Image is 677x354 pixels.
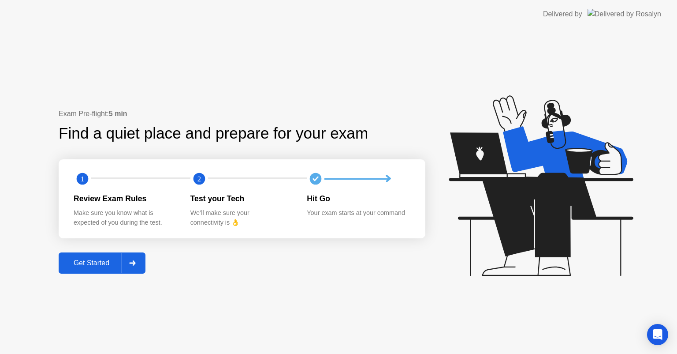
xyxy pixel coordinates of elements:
div: Find a quiet place and prepare for your exam [59,122,369,145]
div: Delivered by [543,9,582,19]
div: Make sure you know what is expected of you during the test. [74,208,176,227]
b: 5 min [109,110,127,117]
text: 1 [81,175,84,183]
text: 2 [197,175,201,183]
div: Hit Go [307,193,409,204]
div: Test your Tech [190,193,293,204]
div: We’ll make sure your connectivity is 👌 [190,208,293,227]
div: Get Started [61,259,122,267]
button: Get Started [59,252,145,274]
img: Delivered by Rosalyn [588,9,661,19]
div: Exam Pre-flight: [59,109,425,119]
div: Review Exam Rules [74,193,176,204]
div: Your exam starts at your command [307,208,409,218]
div: Open Intercom Messenger [647,324,668,345]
